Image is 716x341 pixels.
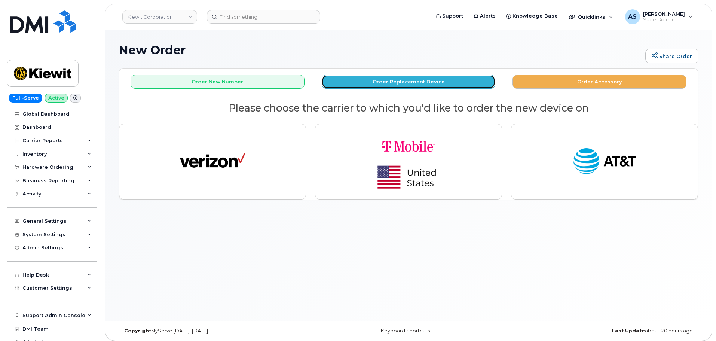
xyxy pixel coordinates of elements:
[381,328,430,334] a: Keyboard Shortcuts
[505,328,698,334] div: about 20 hours ago
[119,43,642,57] h1: New Order
[119,103,698,114] h2: Please choose the carrier to which you'd like to order the new device on
[645,49,698,64] a: Share Order
[572,145,637,179] img: at_t-fb3d24644a45acc70fc72cc47ce214d34099dfd970ee3ae2334e4251f9d920fd.png
[612,328,645,334] strong: Last Update
[512,75,686,89] button: Order Accessory
[683,308,710,335] iframe: Messenger Launcher
[131,75,305,89] button: Order New Number
[322,75,496,89] button: Order Replacement Device
[124,328,151,334] strong: Copyright
[356,130,461,193] img: t-mobile-78392d334a420d5b7f0e63d4fa81f6287a21d394dc80d677554bb55bbab1186f.png
[119,328,312,334] div: MyServe [DATE]–[DATE]
[180,145,245,179] img: verizon-ab2890fd1dd4a6c9cf5f392cd2db4626a3dae38ee8226e09bcb5c993c4c79f81.png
